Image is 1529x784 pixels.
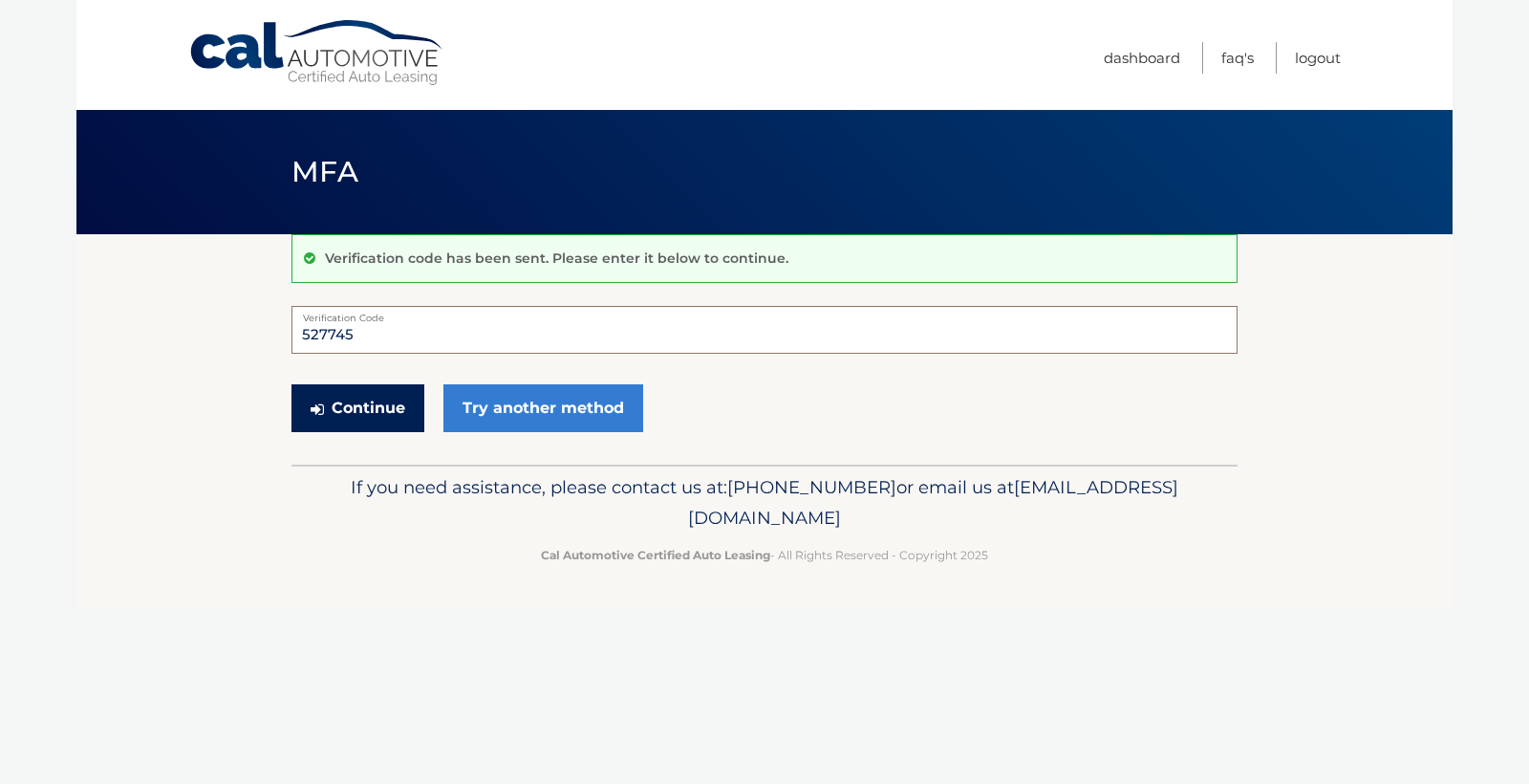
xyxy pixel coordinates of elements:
[291,306,1238,354] input: Verification Code
[1295,42,1341,74] a: Logout
[727,476,896,498] span: [PHONE_NUMBER]
[291,384,424,432] button: Continue
[1221,42,1254,74] a: FAQ's
[325,250,788,267] p: Verification code has been sent. Please enter it below to continue.
[443,384,643,432] a: Try another method
[304,472,1225,534] p: If you need assistance, please contact us at: or email us at
[688,476,1178,529] span: [EMAIL_ADDRESS][DOMAIN_NAME]
[291,306,1238,321] label: Verification Code
[188,19,446,87] a: Cal Automotive
[541,548,770,562] strong: Cal Automotive Certified Auto Leasing
[304,545,1225,565] p: - All Rights Reserved - Copyright 2025
[291,154,358,189] span: MFA
[1104,42,1180,74] a: Dashboard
